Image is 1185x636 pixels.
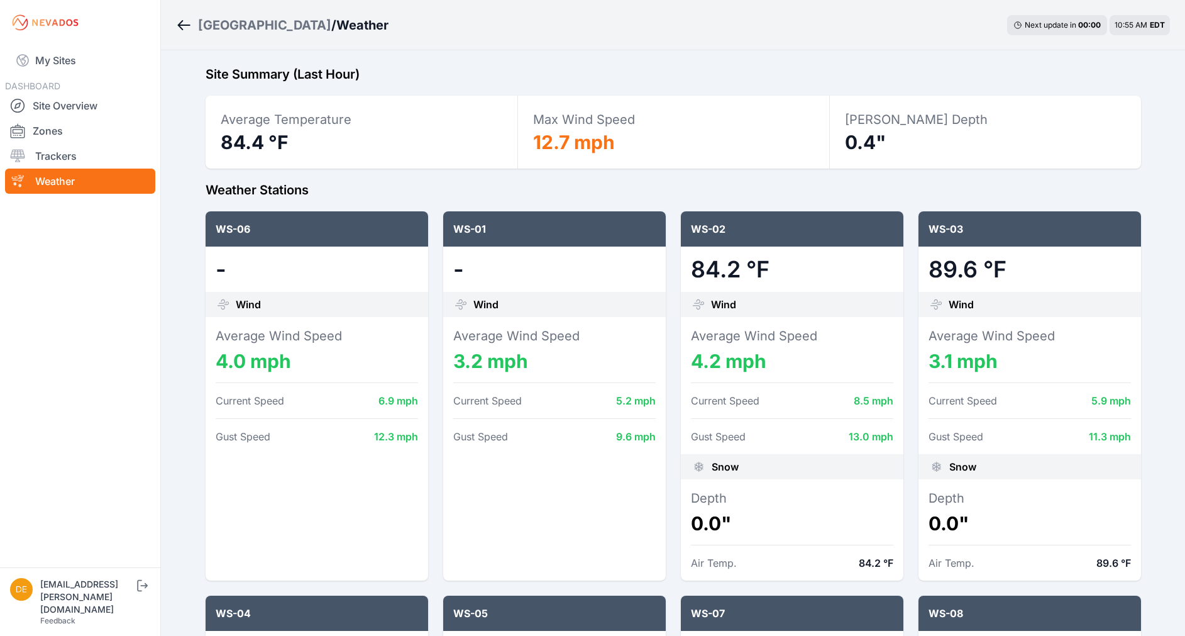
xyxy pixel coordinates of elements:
[453,393,522,408] dt: Current Speed
[221,131,289,153] span: 84.4 °F
[40,616,75,625] a: Feedback
[216,393,284,408] dt: Current Speed
[221,112,351,127] span: Average Temperature
[1089,429,1131,444] dd: 11.3 mph
[378,393,418,408] dd: 6.9 mph
[1115,20,1147,30] span: 10:55 AM
[5,81,60,91] span: DASHBOARD
[691,555,737,571] dt: Air Temp.
[691,429,746,444] dt: Gust Speed
[711,297,736,312] span: Wind
[929,393,997,408] dt: Current Speed
[5,143,155,169] a: Trackers
[443,211,666,247] div: WS-01
[1150,20,1165,30] span: EDT
[691,327,893,345] dt: Average Wind Speed
[216,327,418,345] dt: Average Wind Speed
[336,16,389,34] h3: Weather
[533,112,635,127] span: Max Wind Speed
[206,596,428,631] div: WS-04
[691,512,893,535] dd: 0.0"
[616,429,656,444] dd: 9.6 mph
[198,16,331,34] a: [GEOGRAPHIC_DATA]
[533,131,615,153] span: 12.7 mph
[5,169,155,194] a: Weather
[176,9,389,42] nav: Breadcrumb
[453,327,656,345] dt: Average Wind Speed
[845,131,886,153] span: 0.4"
[5,93,155,118] a: Site Overview
[616,393,656,408] dd: 5.2 mph
[845,112,988,127] span: [PERSON_NAME] Depth
[206,211,428,247] div: WS-06
[206,181,1141,199] h2: Weather Stations
[929,257,1131,282] dd: 89.6 °F
[929,489,1131,507] dt: Depth
[712,459,739,474] span: Snow
[929,429,983,444] dt: Gust Speed
[854,393,893,408] dd: 8.5 mph
[691,489,893,507] dt: Depth
[681,211,903,247] div: WS-02
[691,257,893,282] dd: 84.2 °F
[918,596,1141,631] div: WS-08
[10,13,80,33] img: Nevados
[859,555,893,571] dd: 84.2 °F
[691,350,893,372] dd: 4.2 mph
[1025,20,1076,30] span: Next update in
[40,578,135,616] div: [EMAIL_ADDRESS][PERSON_NAME][DOMAIN_NAME]
[443,596,666,631] div: WS-05
[929,512,1131,535] dd: 0.0"
[1096,555,1131,571] dd: 89.6 °F
[216,257,418,282] dd: -
[849,429,893,444] dd: 13.0 mph
[331,16,336,34] span: /
[929,327,1131,345] dt: Average Wind Speed
[473,297,499,312] span: Wind
[236,297,261,312] span: Wind
[1091,393,1131,408] dd: 5.9 mph
[929,555,974,571] dt: Air Temp.
[453,257,656,282] dd: -
[453,350,656,372] dd: 3.2 mph
[216,350,418,372] dd: 4.0 mph
[691,393,759,408] dt: Current Speed
[206,65,1141,83] h2: Site Summary (Last Hour)
[949,297,974,312] span: Wind
[453,429,508,444] dt: Gust Speed
[5,118,155,143] a: Zones
[374,429,418,444] dd: 12.3 mph
[216,429,270,444] dt: Gust Speed
[929,350,1131,372] dd: 3.1 mph
[1078,20,1101,30] div: 00 : 00
[681,596,903,631] div: WS-07
[10,578,33,601] img: devin.martin@nevados.solar
[5,45,155,75] a: My Sites
[949,459,976,474] span: Snow
[918,211,1141,247] div: WS-03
